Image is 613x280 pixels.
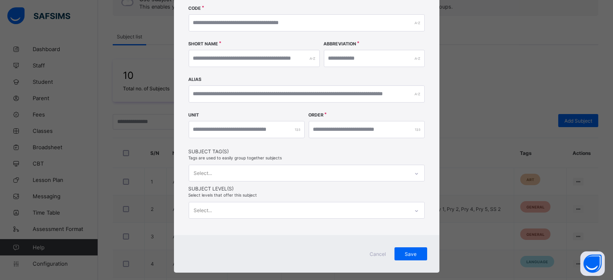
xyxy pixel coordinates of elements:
[189,155,282,160] span: Tags are used to easily group together subjects
[194,166,212,181] div: Select...
[189,41,218,47] label: Short Name
[324,41,357,47] label: Abbreviation
[189,186,425,192] span: Subject Level(s)
[309,112,324,118] label: Order
[401,251,421,257] span: Save
[194,203,212,218] div: Select...
[189,148,425,155] span: Subject Tag(s)
[580,251,605,276] button: Open asap
[189,6,201,11] label: Code
[189,193,257,197] span: Select levels that offer this subject
[189,112,199,118] label: Unit
[189,77,202,82] label: Alias
[368,251,388,257] span: Cancel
